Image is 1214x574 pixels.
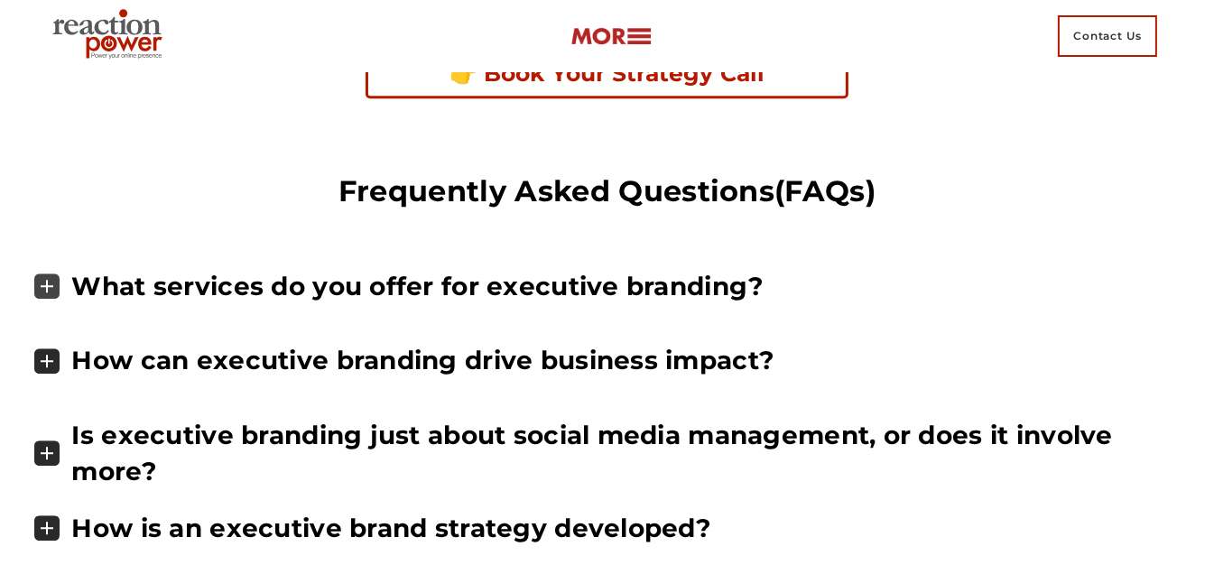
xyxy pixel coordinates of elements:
h2: Frequently Asked Questions(FAQs) [34,173,1181,209]
h4: Is executive branding just about social media management, or does it involve more? [72,420,1113,487]
h4: What services do you offer for executive branding? [72,271,764,301]
img: more-btn.png [570,26,652,47]
a: 👉 Book Your Strategy Call [366,48,848,98]
span: Contact Us [1058,15,1157,57]
h4: How can executive branding drive business impact? [72,345,774,375]
h4: How is an executive brand strategy developed? [72,513,711,543]
img: Executive Branding | Personal Branding Agency [45,4,176,69]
